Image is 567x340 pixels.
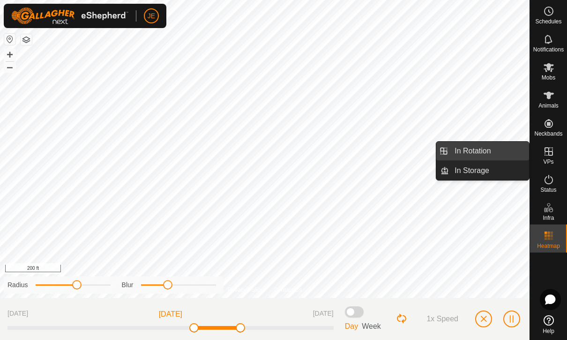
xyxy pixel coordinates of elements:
[4,34,15,45] button: Reset Map
[543,328,554,334] span: Help
[148,11,155,21] span: JE
[542,75,555,80] span: Mobs
[538,103,559,109] span: Animals
[543,215,554,221] span: Infra
[4,61,15,72] button: –
[415,311,466,327] button: Speed Button
[455,165,489,176] span: In Storage
[543,159,553,165] span: VPs
[449,161,529,180] a: In Storage
[122,280,134,290] label: Blur
[449,142,529,160] a: In Rotation
[159,309,182,320] span: [DATE]
[7,309,28,320] span: [DATE]
[21,34,32,45] button: Map Layers
[436,142,529,160] li: In Rotation
[533,47,564,52] span: Notifications
[530,311,567,338] a: Help
[313,309,334,320] span: [DATE]
[7,280,28,290] label: Radius
[534,131,562,137] span: Neckbands
[540,187,556,193] span: Status
[436,161,529,180] li: In Storage
[11,7,128,24] img: Gallagher Logo
[362,322,381,330] span: Week
[426,315,458,323] span: 1x Speed
[455,145,491,157] span: In Rotation
[4,49,15,60] button: +
[274,286,302,294] a: Contact Us
[537,243,560,249] span: Heatmap
[535,19,561,24] span: Schedules
[345,322,358,330] span: Day
[228,286,263,294] a: Privacy Policy
[396,313,408,325] button: Loop Button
